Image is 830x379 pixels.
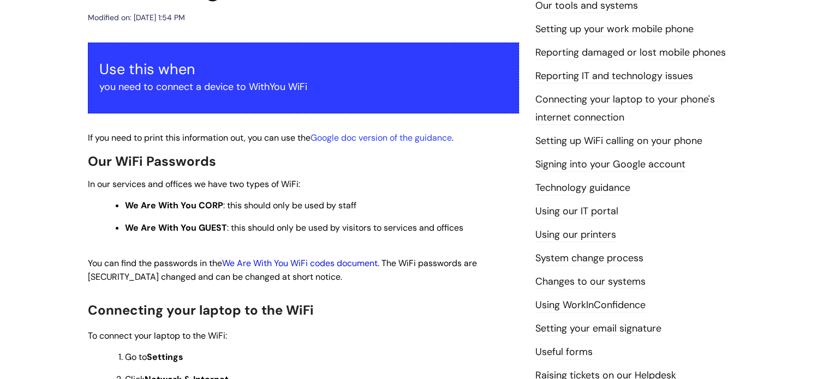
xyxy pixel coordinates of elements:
a: Useful forms [535,345,593,359]
a: Reporting IT and technology issues [535,69,693,83]
span: To connect your laptop to the WiFi: [88,330,227,341]
strong: We Are With You GUEST [125,222,227,233]
a: Signing into your Google account [535,158,685,172]
a: We Are With You WiFi codes document [222,257,378,269]
span: Connecting your laptop to the WiFi [88,302,314,318]
a: Using WorkInConfidence [535,298,646,312]
a: Setting your email signature [535,322,661,336]
a: Setting up your work mobile phone [535,22,694,37]
span: In our services and offices we have two types of WiFi: [88,178,300,190]
span: : this should only be used by visitors to services and offices [125,222,463,233]
strong: Settings [147,351,183,363]
span: You can find the passwords in the . The WiFi passwords are [SECURITY_DATA] changed and can be cha... [88,257,477,282]
p: you need to connect a device to WithYou WiFi [99,78,507,95]
a: Reporting damaged or lost mobile phones [535,46,726,60]
a: Google doc version of the guidance [310,132,452,143]
a: System change process [535,251,643,266]
div: Modified on: [DATE] 1:54 PM [88,11,185,25]
strong: We Are With You CORP [125,200,223,211]
a: Using our printers [535,228,616,242]
span: : this should only be used by staff [125,200,356,211]
h3: Use this when [99,61,507,78]
a: Technology guidance [535,181,630,195]
span: If you need to print this information out, you can use the . [88,132,453,143]
span: Go to [125,351,183,363]
a: Connecting your laptop to your phone's internet connection [535,93,715,124]
a: Changes to our systems [535,275,646,289]
a: Using our IT portal [535,204,618,219]
span: Our WiFi Passwords [88,153,216,170]
a: Setting up WiFi calling on your phone [535,134,702,148]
